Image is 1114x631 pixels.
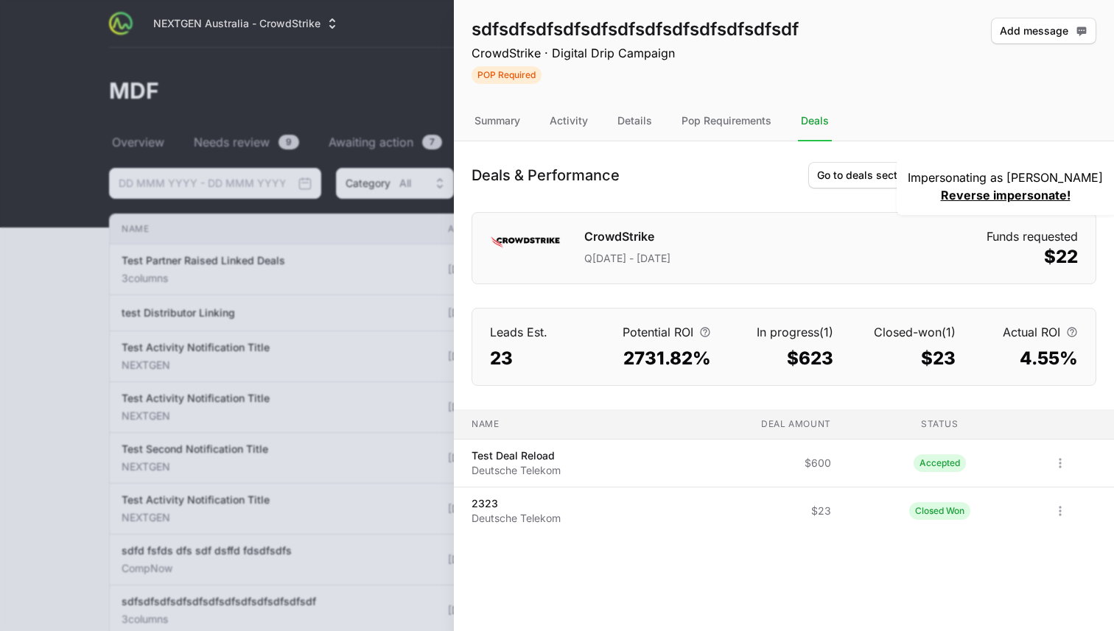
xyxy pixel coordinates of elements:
[987,228,1078,245] dt: Funds requested
[945,166,989,184] span: Link deal
[472,165,620,186] h1: Deals & Performance
[1048,499,1072,523] button: Open options
[454,102,1114,141] nav: Tabs
[1000,22,1087,40] span: Add message
[612,323,711,341] dt: Potential ROI
[472,496,561,511] p: 2323
[735,323,833,341] dt: In progress (1)
[490,228,561,257] img: CrowdStrike
[817,166,912,184] span: Go to deals section
[991,18,1096,84] div: Activity actions
[547,102,591,141] div: Activity
[472,18,799,41] h1: sdfsdfsdfsdfsdfsdfsdfsdfsdfsdfsdfsdf
[472,463,561,478] p: Deutsche Telekom
[466,418,499,429] span: Name
[472,511,561,526] p: Deutsche Telekom
[979,323,1078,341] dt: Actual ROI
[614,102,655,141] div: Details
[805,456,831,470] span: $600
[472,448,561,463] p: Test Deal Reload
[584,251,670,269] p: Q[DATE] - [DATE]
[761,418,831,430] span: Deal amount
[735,347,833,370] dd: $623
[857,323,956,341] dt: Closed-won (1)
[1048,451,1072,475] button: Open options
[979,347,1078,370] dd: 4.55%
[857,347,956,370] dd: $23
[472,65,799,84] span: Activity Status
[490,323,589,341] dt: Leads Est.
[679,102,774,141] div: Pop Requirements
[1022,166,1087,184] span: Register deal
[472,102,523,141] div: Summary
[991,18,1096,44] button: Add message
[811,504,831,518] span: $23
[798,102,832,141] div: Deals
[612,347,711,370] dd: 2731.82%
[936,162,998,188] button: Link deal
[472,44,799,62] p: CrowdStrike · Digital Drip Campaign
[1013,162,1096,188] button: Register deal
[490,347,589,370] dd: 23
[921,418,959,430] span: Status
[987,245,1078,269] dd: $22
[808,162,921,188] button: Go to deals section
[584,228,670,248] h1: CrowdStrike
